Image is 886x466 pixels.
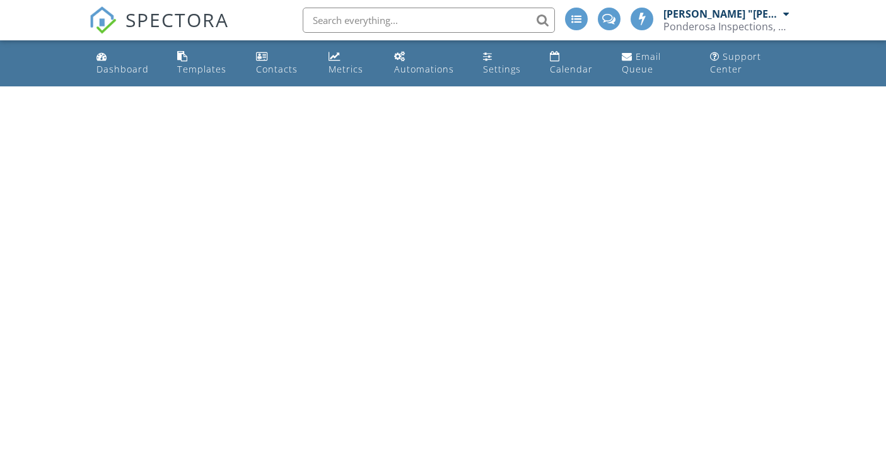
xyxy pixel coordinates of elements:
[545,45,607,81] a: Calendar
[663,20,790,33] div: Ponderosa Inspections, LLC
[478,45,535,81] a: Settings
[550,63,593,75] div: Calendar
[89,17,229,44] a: SPECTORA
[96,63,149,75] div: Dashboard
[394,63,454,75] div: Automations
[89,6,117,34] img: The Best Home Inspection Software - Spectora
[622,50,661,75] div: Email Queue
[91,45,163,81] a: Dashboard
[483,63,521,75] div: Settings
[324,45,380,81] a: Metrics
[389,45,468,81] a: Automations (Advanced)
[172,45,240,81] a: Templates
[256,63,298,75] div: Contacts
[329,63,363,75] div: Metrics
[705,45,795,81] a: Support Center
[251,45,313,81] a: Contacts
[177,63,226,75] div: Templates
[303,8,555,33] input: Search everything...
[617,45,695,81] a: Email Queue
[710,50,761,75] div: Support Center
[663,8,780,20] div: [PERSON_NAME] "[PERSON_NAME]" [PERSON_NAME]
[125,6,229,33] span: SPECTORA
